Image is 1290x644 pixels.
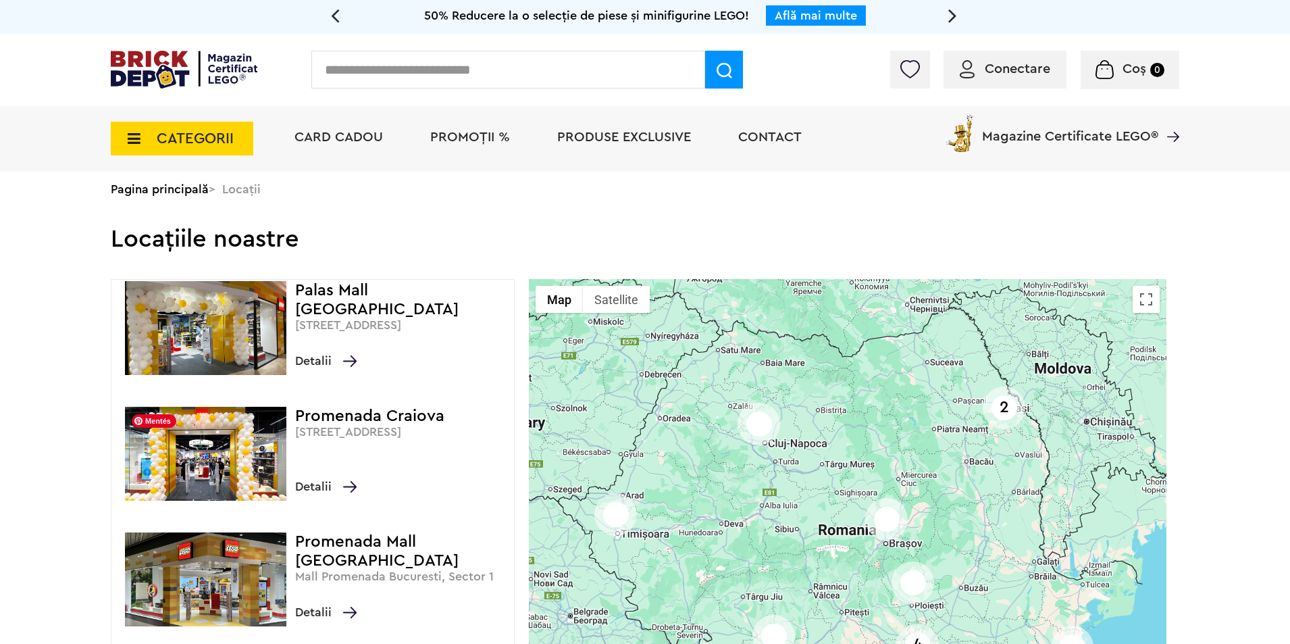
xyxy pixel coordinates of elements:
[111,172,1179,207] div: > Locații
[295,532,507,570] h4: Promenada Mall [GEOGRAPHIC_DATA]
[985,62,1050,76] span: Conectare
[295,570,507,583] p: Mall Promenada Bucuresti, Sector 1
[430,130,510,144] a: PROMOȚII %
[982,112,1158,143] span: Magazine Certificate LEGO®
[738,130,802,144] a: Contact
[295,281,507,319] h4: Palas Mall [GEOGRAPHIC_DATA]
[294,130,383,144] a: Card Cadou
[157,131,234,146] span: CATEGORII
[295,407,507,426] h4: Promenada Craiova
[1123,62,1146,76] span: Coș
[775,9,857,22] a: Află mai multe
[111,207,1179,252] h2: Locațiile noastre
[295,426,507,439] p: [STREET_ADDRESS]
[583,286,650,313] button: Show satellite imagery
[960,62,1050,76] a: Conectare
[295,477,357,496] span: Detalii
[1150,63,1164,77] small: 0
[536,286,583,313] button: Show street map
[295,319,507,332] p: [STREET_ADDRESS]
[111,183,209,195] a: Pagina principală
[1133,286,1160,313] button: Toggle fullscreen view
[295,603,357,622] span: Detalii
[132,414,176,428] span: Mentés
[983,387,1025,429] div: 2
[1158,112,1179,126] a: Magazine Certificate LEGO®
[424,9,749,22] span: 50% Reducere la o selecție de piese și minifigurine LEGO!
[557,130,691,144] a: Produse exclusive
[295,351,357,370] span: Detalii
